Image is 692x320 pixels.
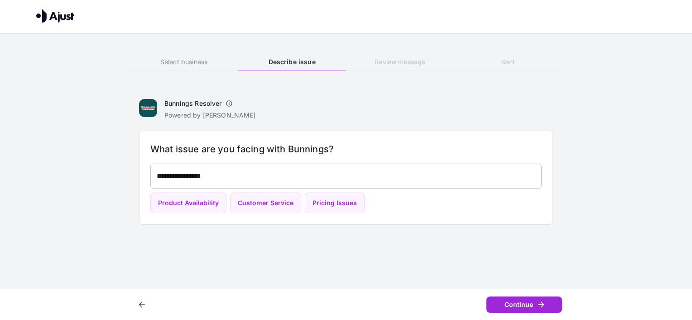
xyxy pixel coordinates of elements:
[346,57,454,67] h6: Review message
[139,99,157,117] img: Bunnings
[36,9,74,23] img: Ajust
[230,193,301,214] button: Customer Service
[164,111,256,120] p: Powered by [PERSON_NAME]
[164,99,222,108] h6: Bunnings Resolver
[150,193,226,214] button: Product Availability
[150,142,542,156] h6: What issue are you facing with Bunnings?
[454,57,562,67] h6: Sent
[305,193,365,214] button: Pricing Issues
[130,57,238,67] h6: Select business
[486,296,562,313] button: Continue
[238,57,346,67] h6: Describe issue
